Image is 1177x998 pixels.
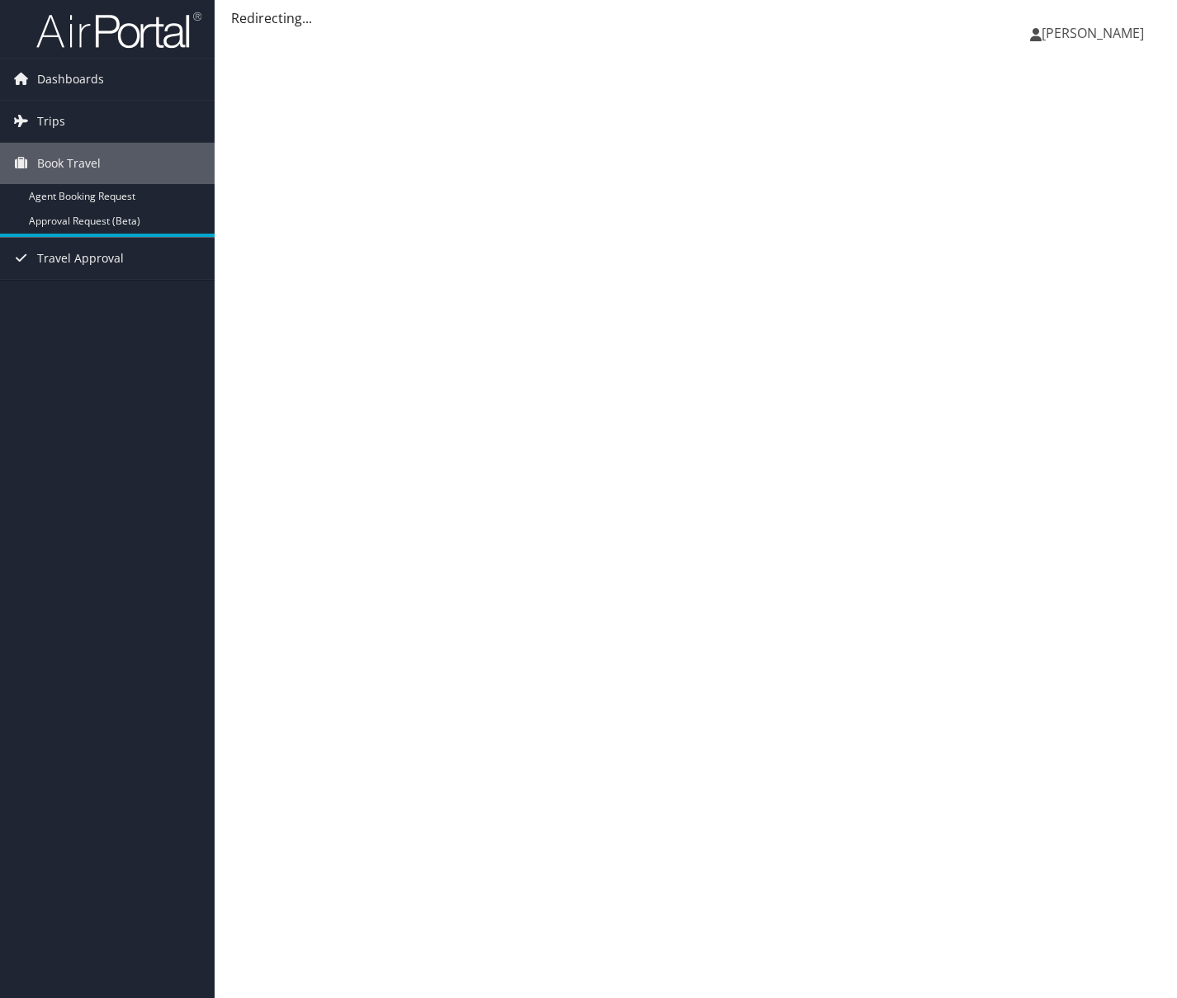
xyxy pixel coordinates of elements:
img: airportal-logo.png [36,11,201,50]
span: Trips [37,101,65,142]
span: Travel Approval [37,238,124,279]
a: [PERSON_NAME] [1030,8,1160,58]
div: Redirecting... [231,8,1160,28]
span: [PERSON_NAME] [1042,24,1144,42]
span: Book Travel [37,143,101,184]
span: Dashboards [37,59,104,100]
